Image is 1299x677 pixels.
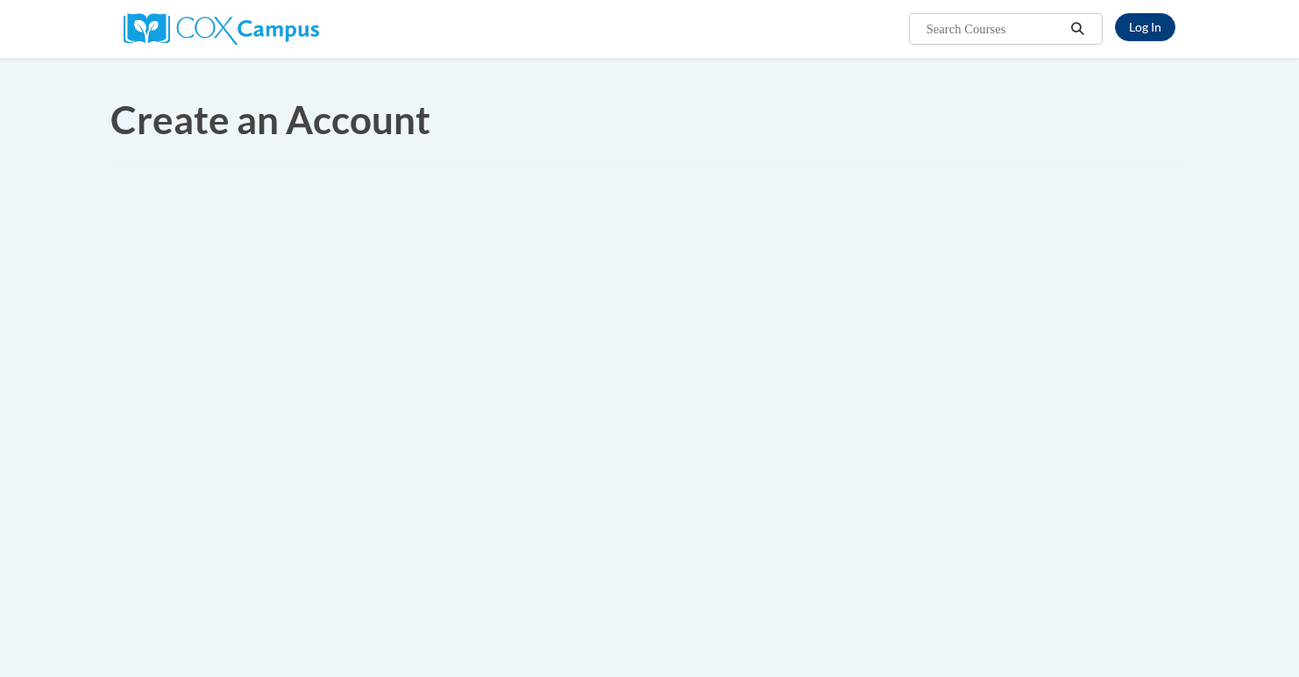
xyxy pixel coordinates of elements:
[1065,18,1091,39] button: Search
[1115,13,1175,41] a: Log In
[1070,23,1086,36] i: 
[124,20,319,35] a: Cox Campus
[925,18,1065,39] input: Search Courses
[124,13,319,45] img: Cox Campus
[110,96,430,142] span: Create an Account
